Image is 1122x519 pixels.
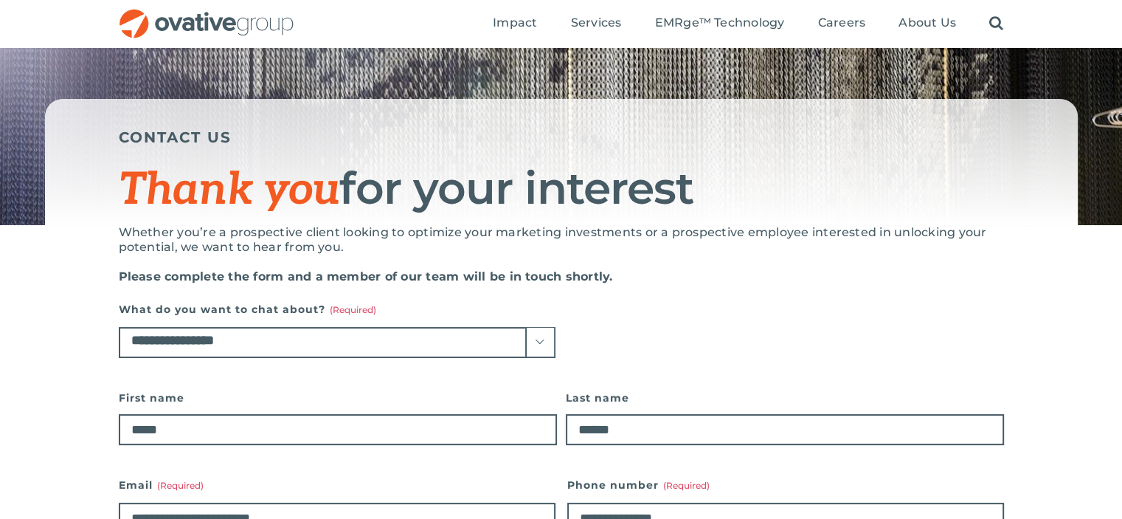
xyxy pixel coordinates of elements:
[493,16,537,32] a: Impact
[571,16,622,32] a: Services
[330,304,376,315] span: (Required)
[157,480,204,491] span: (Required)
[119,269,613,283] strong: Please complete the form and a member of our team will be in touch shortly.
[119,299,555,320] label: What do you want to chat about?
[493,16,537,30] span: Impact
[119,388,557,408] label: First name
[119,128,1004,146] h5: CONTACT US
[654,16,784,32] a: EMRge™ Technology
[989,16,1003,32] a: Search
[119,475,555,495] label: Email
[118,7,295,21] a: OG_Full_horizontal_RGB
[566,388,1004,408] label: Last name
[663,480,710,491] span: (Required)
[898,16,956,30] span: About Us
[571,16,622,30] span: Services
[818,16,866,32] a: Careers
[119,165,1004,214] h1: for your interest
[567,475,1004,495] label: Phone number
[818,16,866,30] span: Careers
[898,16,956,32] a: About Us
[119,225,1004,255] p: Whether you’re a prospective client looking to optimize your marketing investments or a prospecti...
[654,16,784,30] span: EMRge™ Technology
[119,164,340,217] span: Thank you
